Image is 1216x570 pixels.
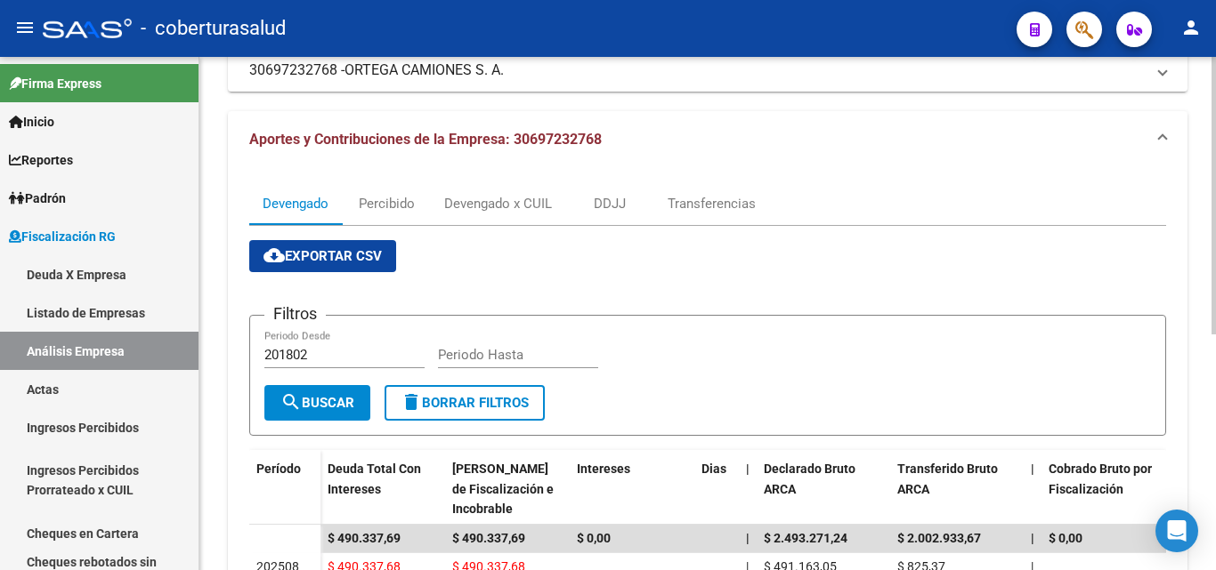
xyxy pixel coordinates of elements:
[9,150,73,170] span: Reportes
[594,194,626,213] div: DDJJ
[264,301,326,326] h3: Filtros
[1180,17,1202,38] mat-icon: person
[401,395,529,411] span: Borrar Filtros
[757,450,890,528] datatable-header-cell: Declarado Bruto ARCA
[401,391,422,413] mat-icon: delete
[141,9,286,48] span: - coberturasalud
[1042,450,1175,528] datatable-header-cell: Cobrado Bruto por Fiscalización
[320,450,445,528] datatable-header-cell: Deuda Total Con Intereses
[264,385,370,421] button: Buscar
[577,531,611,545] span: $ 0,00
[249,240,396,272] button: Exportar CSV
[345,60,504,80] span: ORTEGA CAMIONES S. A.
[739,450,757,528] datatable-header-cell: |
[228,49,1188,92] mat-expansion-panel-header: 30697232768 -ORTEGA CAMIONES S. A.
[452,531,525,545] span: $ 490.337,69
[263,248,382,264] span: Exportar CSV
[1031,531,1034,545] span: |
[1049,462,1152,496] span: Cobrado Bruto por Fiscalización
[445,450,570,528] datatable-header-cell: Deuda Bruta Neto de Fiscalización e Incobrable
[385,385,545,421] button: Borrar Filtros
[764,462,855,496] span: Declarado Bruto ARCA
[249,131,602,148] span: Aportes y Contribuciones de la Empresa: 30697232768
[256,462,301,476] span: Período
[570,450,694,528] datatable-header-cell: Intereses
[701,462,726,476] span: Dias
[9,112,54,132] span: Inicio
[9,189,66,208] span: Padrón
[746,531,750,545] span: |
[668,194,756,213] div: Transferencias
[14,17,36,38] mat-icon: menu
[359,194,415,213] div: Percibido
[9,74,101,93] span: Firma Express
[1049,531,1082,545] span: $ 0,00
[263,194,328,213] div: Devengado
[228,111,1188,168] mat-expansion-panel-header: Aportes y Contribuciones de la Empresa: 30697232768
[263,245,285,266] mat-icon: cloud_download
[1155,510,1198,552] div: Open Intercom Messenger
[746,462,750,476] span: |
[280,391,302,413] mat-icon: search
[249,60,1145,80] mat-panel-title: 30697232768 -
[328,462,421,496] span: Deuda Total Con Intereses
[1024,450,1042,528] datatable-header-cell: |
[897,462,998,496] span: Transferido Bruto ARCA
[764,531,847,545] span: $ 2.493.271,24
[897,531,981,545] span: $ 2.002.933,67
[444,194,552,213] div: Devengado x CUIL
[280,395,354,411] span: Buscar
[1031,462,1034,476] span: |
[694,450,739,528] datatable-header-cell: Dias
[249,450,320,525] datatable-header-cell: Período
[9,227,116,246] span: Fiscalización RG
[890,450,1024,528] datatable-header-cell: Transferido Bruto ARCA
[328,531,401,545] span: $ 490.337,69
[577,462,630,476] span: Intereses
[452,462,554,517] span: [PERSON_NAME] de Fiscalización e Incobrable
